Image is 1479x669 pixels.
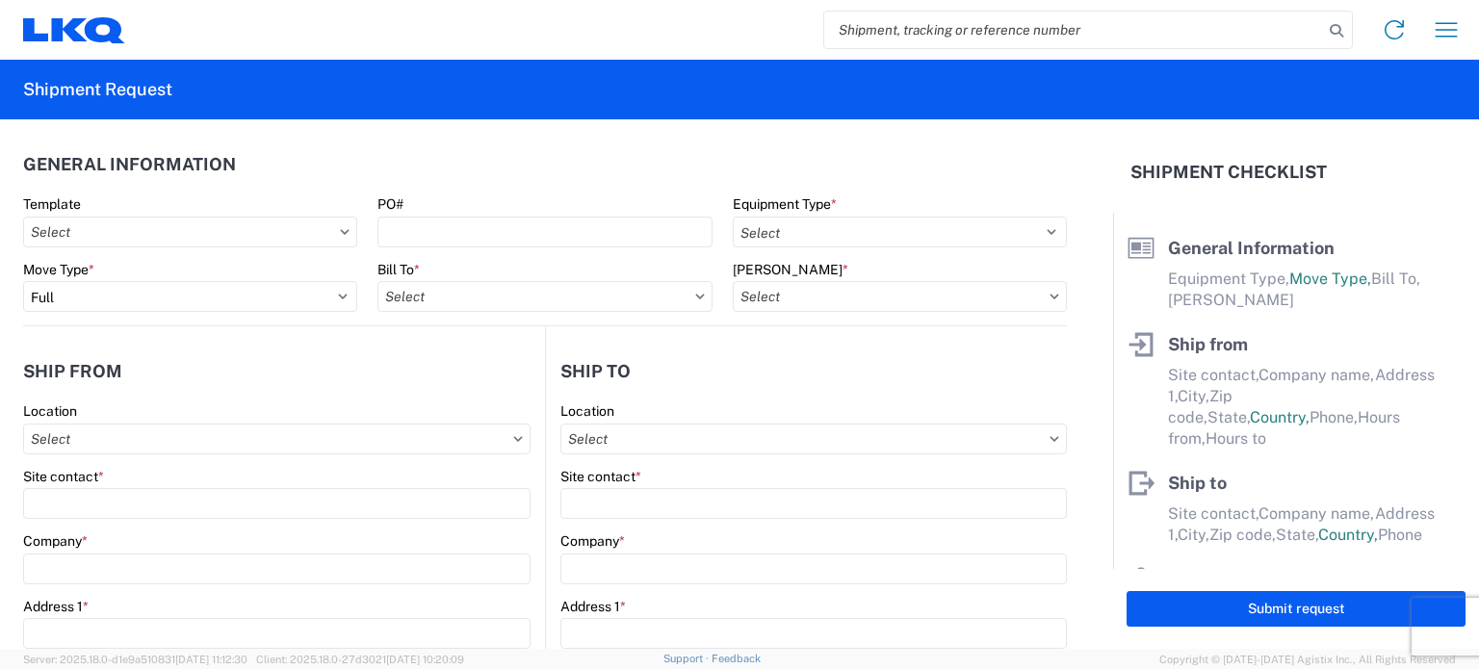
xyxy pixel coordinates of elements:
label: PO# [377,195,403,213]
span: Copyright © [DATE]-[DATE] Agistix Inc., All Rights Reserved [1159,651,1456,668]
span: Hours to [1206,429,1266,448]
h2: Shipment Request [23,78,172,101]
label: Equipment Type [733,195,837,213]
input: Select [377,281,712,312]
input: Select [560,424,1067,454]
span: General Information [1168,238,1335,258]
label: Move Type [23,261,94,278]
span: Ship to [1168,473,1227,493]
label: Location [23,402,77,420]
h2: Ship from [23,362,122,381]
span: Client: 2025.18.0-27d3021 [256,654,464,665]
label: Site contact [23,468,104,485]
label: Location [560,402,614,420]
label: Company [560,532,625,550]
span: Phone, [1310,408,1358,426]
label: Address 1 [560,598,626,615]
a: Feedback [712,653,761,664]
span: State, [1276,526,1318,544]
span: Move Type, [1289,270,1371,288]
a: Support [663,653,712,664]
label: Address 1 [23,598,89,615]
input: Select [23,217,357,247]
span: Company name, [1258,366,1375,384]
span: Bill To, [1371,270,1420,288]
button: Submit request [1127,591,1466,627]
input: Select [23,424,531,454]
span: Phone [1378,526,1422,544]
span: Site contact, [1168,504,1258,523]
span: Ship from [1168,334,1248,354]
h2: Ship to [560,362,631,381]
label: Site contact [560,468,641,485]
h2: General Information [23,155,236,174]
label: Template [23,195,81,213]
input: Shipment, tracking or reference number [824,12,1323,48]
input: Select [733,281,1067,312]
span: City, [1178,387,1209,405]
span: State, [1207,408,1250,426]
label: [PERSON_NAME] [733,261,848,278]
span: [DATE] 11:12:30 [175,654,247,665]
span: Server: 2025.18.0-d1e9a510831 [23,654,247,665]
span: Site contact, [1168,366,1258,384]
h2: Shipment Checklist [1130,161,1327,184]
span: Zip code, [1209,526,1276,544]
span: Country, [1318,526,1378,544]
span: [PERSON_NAME] [1168,291,1294,309]
label: Company [23,532,88,550]
span: Country, [1250,408,1310,426]
span: Equipment Type, [1168,270,1289,288]
span: [DATE] 10:20:09 [386,654,464,665]
label: Bill To [377,261,420,278]
span: Company name, [1258,504,1375,523]
span: City, [1178,526,1209,544]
